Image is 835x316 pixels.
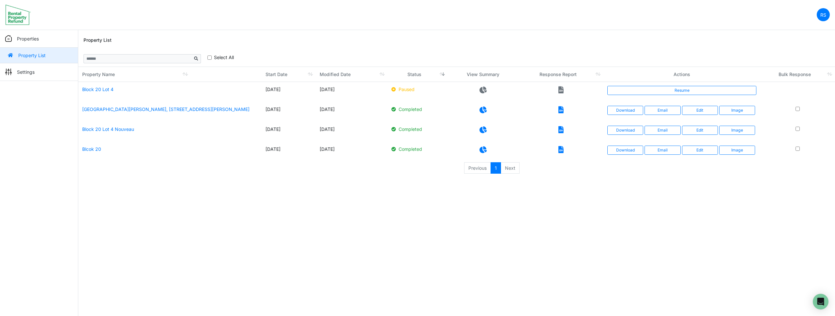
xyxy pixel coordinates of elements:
[719,126,755,135] button: Image
[316,142,387,162] td: [DATE]
[719,106,755,115] button: Image
[82,146,101,152] a: Blcok 20
[607,146,643,155] a: Download
[607,126,643,135] a: Download
[262,67,316,82] th: Start Date: activate to sort column ascending
[682,126,718,135] a: Edit
[719,146,755,155] button: Image
[83,38,112,43] h6: Property List
[17,69,35,75] p: Settings
[82,106,250,112] a: [GEOGRAPHIC_DATA][PERSON_NAME], [STREET_ADDRESS][PERSON_NAME]
[262,142,316,162] td: [DATE]
[645,126,680,135] button: Email
[316,82,387,102] td: [DATE]
[813,294,828,309] div: Open Intercom Messenger
[682,106,718,115] a: Edit
[316,122,387,142] td: [DATE]
[603,67,760,82] th: Actions
[820,11,826,18] p: RS
[491,162,501,174] a: 1
[682,146,718,155] a: Edit
[607,86,756,95] a: Resume
[645,146,680,155] button: Email
[82,126,134,132] a: Block 20 Lot 4 Nouveau
[262,82,316,102] td: [DATE]
[82,87,114,92] a: Block 20 Lot 4
[448,67,519,82] th: View Summary
[5,69,12,75] img: sidemenu_settings.png
[391,126,444,133] p: Completed
[519,67,603,82] th: Response Report: activate to sort column ascending
[17,35,39,42] p: Properties
[760,67,835,82] th: Bulk Response: activate to sort column ascending
[607,106,643,115] a: Download
[262,102,316,122] td: [DATE]
[645,106,680,115] button: Email
[262,122,316,142] td: [DATE]
[391,86,444,93] p: Paused
[817,8,830,21] a: RS
[316,102,387,122] td: [DATE]
[391,106,444,113] p: Completed
[316,67,387,82] th: Modified Date: activate to sort column ascending
[387,67,448,82] th: Status: activate to sort column ascending
[83,54,192,63] input: Sizing example input
[5,4,31,25] img: spp logo
[78,67,262,82] th: Property Name: activate to sort column ascending
[391,146,444,152] p: Completed
[214,54,234,61] label: Select All
[5,35,12,42] img: sidemenu_properties.png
